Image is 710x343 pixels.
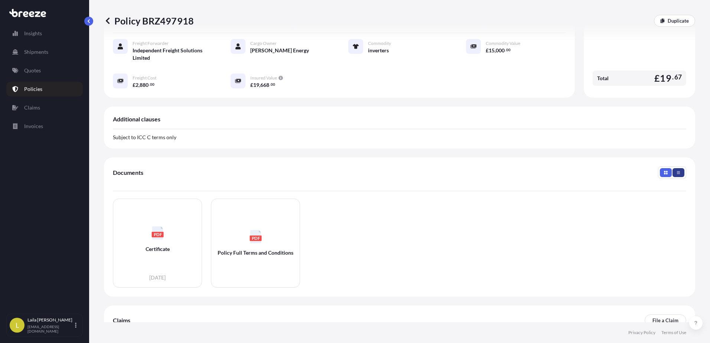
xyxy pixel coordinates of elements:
[506,49,511,51] span: 00
[668,17,689,24] p: Duplicate
[628,330,655,336] a: Privacy Policy
[133,82,136,88] span: £
[149,83,150,86] span: .
[597,75,609,82] span: Total
[672,75,674,79] span: .
[652,317,678,324] p: File a Claim
[133,40,169,46] span: Freight Forwarder
[259,82,260,88] span: ,
[645,314,686,326] a: File a Claim
[6,63,83,78] a: Quotes
[113,115,160,123] span: Additional clauses
[6,119,83,134] a: Invoices
[6,82,83,97] a: Policies
[368,47,389,54] span: inverters
[486,40,520,46] span: Commodity Value
[24,104,40,111] p: Claims
[24,30,42,37] p: Insights
[133,75,156,81] span: Freight Cost
[113,317,130,324] span: Claims
[140,82,149,88] span: 880
[27,324,74,333] p: [EMAIL_ADDRESS][DOMAIN_NAME]
[27,317,74,323] p: Laila [PERSON_NAME]
[6,26,83,41] a: Insights
[251,235,260,240] text: PDF
[486,48,489,53] span: £
[113,199,202,288] a: PDFCertificate[DATE]
[24,67,41,74] p: Quotes
[211,199,300,288] a: PDFPolicy Full Terms and Conditions
[6,45,83,59] a: Shipments
[6,100,83,115] a: Claims
[660,73,671,83] span: 19
[136,82,139,88] span: 2
[139,82,140,88] span: ,
[250,40,277,46] span: Cargo Owner
[489,48,495,53] span: 15
[24,48,48,56] p: Shipments
[113,169,143,176] span: Documents
[24,85,42,93] p: Policies
[250,82,253,88] span: £
[113,135,686,140] p: Subject to ICC C terms only
[133,47,213,62] span: Independent Freight Solutions Limited
[505,49,506,51] span: .
[153,232,162,236] text: PDF
[271,83,275,86] span: 00
[496,48,505,53] span: 000
[260,82,269,88] span: 668
[253,82,259,88] span: 19
[146,245,170,253] span: Certificate
[150,83,154,86] span: 00
[250,47,309,54] span: [PERSON_NAME] Energy
[218,249,293,257] span: Policy Full Terms and Conditions
[654,15,695,27] a: Duplicate
[368,40,391,46] span: Commodity
[250,75,277,81] span: Insured Value
[654,73,660,83] span: £
[24,122,43,130] p: Invoices
[16,321,19,329] span: L
[104,15,194,27] p: Policy BRZ497918
[495,48,496,53] span: ,
[674,75,682,79] span: 67
[661,330,686,336] a: Terms of Use
[149,274,166,281] span: [DATE]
